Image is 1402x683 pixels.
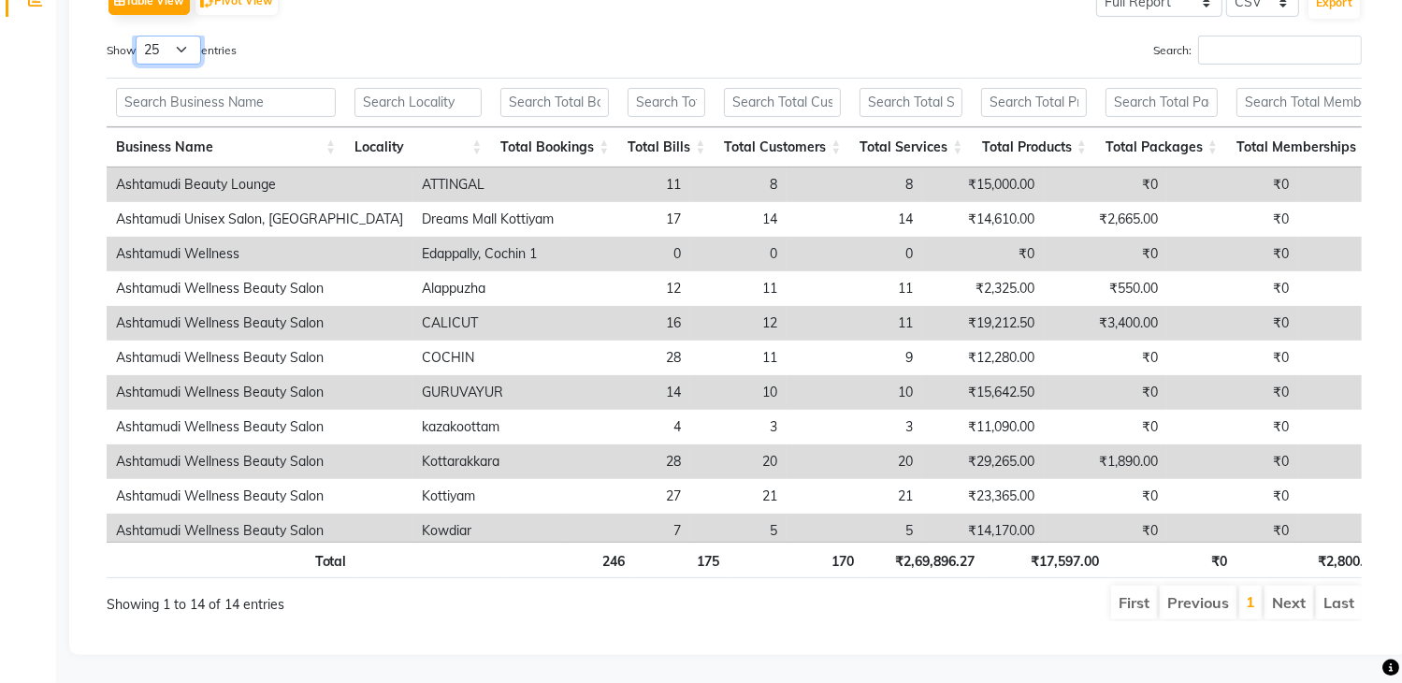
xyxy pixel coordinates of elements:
th: ₹2,69,896.27 [864,542,985,578]
th: ₹17,597.00 [984,542,1107,578]
td: 21 [690,479,787,514]
td: Kowdiar [412,514,563,548]
input: Search Locality [354,88,482,117]
td: ₹0 [1167,479,1298,514]
td: ₹0 [1044,237,1167,271]
td: 11 [563,167,690,202]
td: 10 [690,375,787,410]
td: ₹29,265.00 [922,444,1044,479]
th: Total [107,542,356,578]
td: 12 [690,306,787,341]
td: Kottiyam [412,479,563,514]
td: 0 [787,237,922,271]
th: Total Packages: activate to sort column ascending [1096,127,1227,167]
td: ₹0 [1167,167,1298,202]
input: Search Business Name [116,88,336,117]
td: 5 [690,514,787,548]
td: 14 [787,202,922,237]
th: Business Name: activate to sort column ascending [107,127,345,167]
td: ₹0 [1167,514,1298,548]
td: ₹550.00 [1044,271,1167,306]
td: 20 [690,444,787,479]
td: Ashtamudi Wellness Beauty Salon [107,444,412,479]
label: Search: [1153,36,1362,65]
td: 10 [787,375,922,410]
td: 11 [690,271,787,306]
td: 14 [690,202,787,237]
td: 8 [787,167,922,202]
td: 27 [563,479,690,514]
td: ₹0 [1167,341,1298,375]
td: ₹11,090.00 [922,410,1044,444]
th: Total Bills: activate to sort column ascending [618,127,715,167]
input: Search: [1198,36,1362,65]
td: ₹0 [1167,237,1298,271]
td: ₹0 [922,237,1044,271]
td: 28 [563,341,690,375]
td: 16 [563,306,690,341]
td: 11 [690,341,787,375]
td: ₹0 [1044,514,1167,548]
input: Search Total Bills [628,88,705,117]
td: 3 [690,410,787,444]
td: ATTINGAL [412,167,563,202]
td: 4 [563,410,690,444]
th: 170 [729,542,863,578]
td: 0 [690,237,787,271]
td: ₹14,170.00 [922,514,1044,548]
td: 12 [563,271,690,306]
td: ₹15,642.50 [922,375,1044,410]
td: Ashtamudi Wellness Beauty Salon [107,271,412,306]
td: Ashtamudi Wellness Beauty Salon [107,514,412,548]
a: 1 [1246,592,1255,611]
th: ₹2,800.00 [1237,542,1389,578]
td: 11 [787,271,922,306]
td: ₹0 [1044,341,1167,375]
td: ₹23,365.00 [922,479,1044,514]
td: Dreams Mall Kottiyam [412,202,563,237]
td: ₹0 [1044,375,1167,410]
td: 0 [563,237,690,271]
td: ₹19,212.50 [922,306,1044,341]
td: Ashtamudi Wellness [107,237,412,271]
td: 11 [787,306,922,341]
td: kazakoottam [412,410,563,444]
td: CALICUT [412,306,563,341]
td: Ashtamudi Wellness Beauty Salon [107,410,412,444]
td: Edappally, Cochin 1 [412,237,563,271]
td: 8 [690,167,787,202]
td: ₹2,325.00 [922,271,1044,306]
input: Search Total Services [860,88,962,117]
td: 9 [787,341,922,375]
input: Search Total Products [981,88,1086,117]
th: Total Products: activate to sort column ascending [972,127,1095,167]
td: 3 [787,410,922,444]
td: ₹12,280.00 [922,341,1044,375]
th: 175 [634,542,729,578]
th: Total Customers: activate to sort column ascending [715,127,850,167]
td: ₹0 [1167,271,1298,306]
div: Showing 1 to 14 of 14 entries [107,584,614,615]
th: Locality: activate to sort column ascending [345,127,491,167]
td: ₹0 [1167,306,1298,341]
td: ₹3,400.00 [1044,306,1167,341]
td: 7 [563,514,690,548]
th: Total Bookings: activate to sort column ascending [491,127,618,167]
td: Ashtamudi Wellness Beauty Salon [107,375,412,410]
td: 28 [563,444,690,479]
td: 21 [787,479,922,514]
td: Ashtamudi Wellness Beauty Salon [107,306,412,341]
td: ₹0 [1044,410,1167,444]
td: ₹0 [1167,444,1298,479]
td: Alappuzha [412,271,563,306]
td: ₹1,890.00 [1044,444,1167,479]
input: Search Total Bookings [500,88,609,117]
td: Kottarakkara [412,444,563,479]
td: GURUVAYUR [412,375,563,410]
td: 5 [787,514,922,548]
label: Show entries [107,36,237,65]
th: Total Memberships: activate to sort column ascending [1227,127,1380,167]
td: Ashtamudi Wellness Beauty Salon [107,341,412,375]
input: Search Total Packages [1106,88,1218,117]
td: ₹0 [1044,479,1167,514]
